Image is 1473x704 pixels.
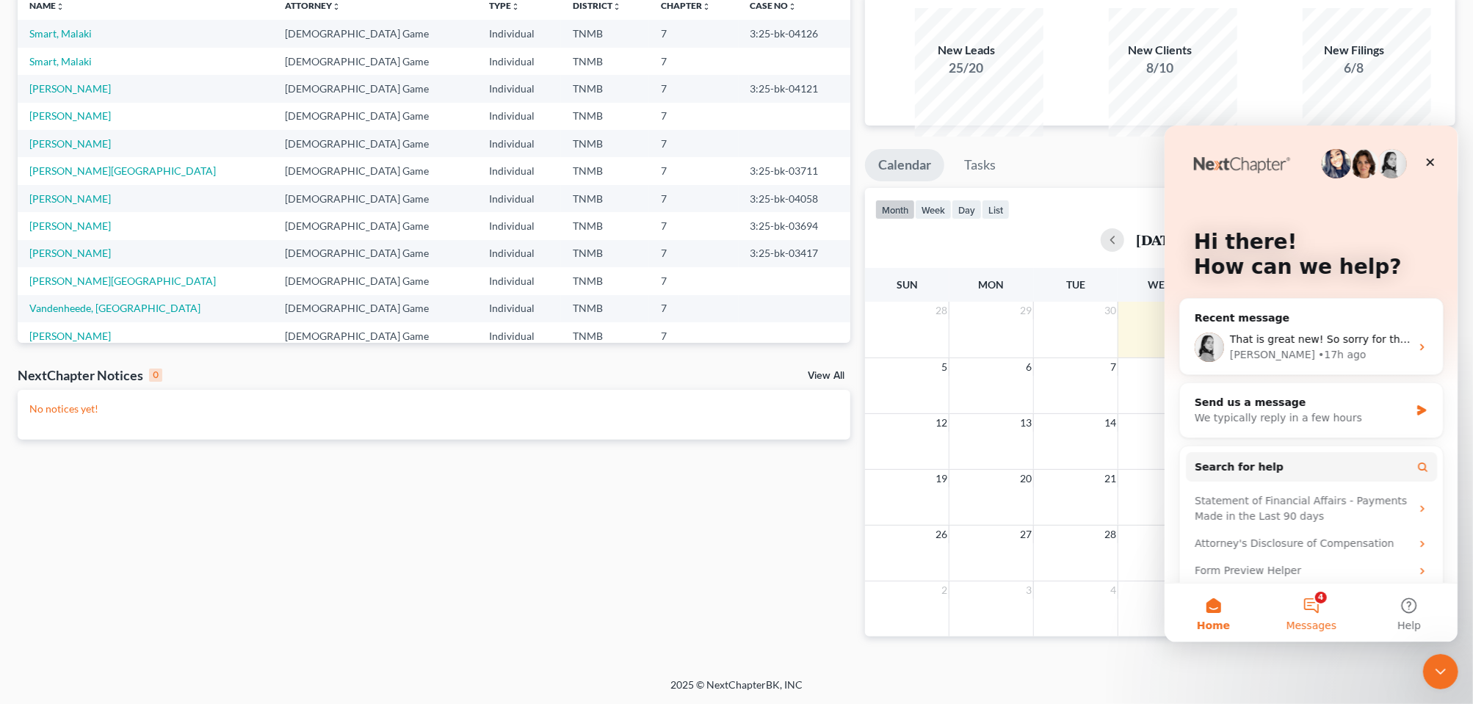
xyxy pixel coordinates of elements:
div: 6/8 [1303,59,1405,77]
span: 30 [1103,302,1118,319]
span: Sun [897,278,918,291]
td: 3:25-bk-03711 [739,157,850,184]
td: 3:25-bk-03417 [739,240,850,267]
td: TNMB [561,212,648,239]
a: Smart, Malaki [29,55,92,68]
span: 26 [934,526,949,543]
td: [DEMOGRAPHIC_DATA] Game [273,322,477,349]
td: 3:25-bk-04126 [739,20,850,47]
td: 7 [649,103,739,130]
div: New Filings [1303,42,1405,59]
td: Individual [477,240,561,267]
span: 29 [1018,302,1033,319]
td: Individual [477,157,561,184]
button: day [952,200,982,219]
button: month [875,200,915,219]
td: [DEMOGRAPHIC_DATA] Game [273,130,477,157]
span: 28 [934,302,949,319]
td: 7 [649,322,739,349]
span: 2 [940,581,949,599]
td: [DEMOGRAPHIC_DATA] Game [273,267,477,294]
div: 0 [149,369,162,382]
span: Search for help [30,334,119,349]
td: [DEMOGRAPHIC_DATA] Game [273,48,477,75]
div: Close [253,23,279,50]
a: [PERSON_NAME] [29,219,111,232]
div: Form Preview Helper [21,432,272,459]
a: Smart, Malaki [29,27,92,40]
a: Vandenheede, [GEOGRAPHIC_DATA] [29,302,200,314]
span: Help [233,495,256,505]
span: 20 [1018,470,1033,487]
td: 7 [649,267,739,294]
span: 19 [934,470,949,487]
div: 25/20 [915,59,1018,77]
div: Send us a messageWe typically reply in a few hours [15,257,279,313]
td: Individual [477,130,561,157]
a: [PERSON_NAME] [29,82,111,95]
td: TNMB [561,20,648,47]
span: 7 [1109,358,1118,376]
a: Calendar [865,149,944,181]
td: [DEMOGRAPHIC_DATA] Game [273,157,477,184]
div: [PERSON_NAME] [65,222,151,237]
td: TNMB [561,240,648,267]
i: unfold_more [702,2,711,11]
i: unfold_more [56,2,65,11]
i: unfold_more [612,2,621,11]
span: 13 [1018,414,1033,432]
span: Mon [979,278,1005,291]
div: Form Preview Helper [30,438,246,453]
div: • 17h ago [153,222,201,237]
a: [PERSON_NAME] [29,192,111,205]
td: 7 [649,20,739,47]
iframe: Intercom live chat [1165,126,1458,642]
td: TNMB [561,295,648,322]
span: Home [32,495,65,505]
td: 7 [649,240,739,267]
span: 27 [1018,526,1033,543]
a: [PERSON_NAME] [29,109,111,122]
td: 3:25-bk-04058 [739,185,850,212]
td: [DEMOGRAPHIC_DATA] Game [273,75,477,102]
td: TNMB [561,322,648,349]
td: [DEMOGRAPHIC_DATA] Game [273,295,477,322]
span: 12 [934,414,949,432]
td: Individual [477,212,561,239]
span: 14 [1103,414,1118,432]
td: Individual [477,295,561,322]
td: TNMB [561,267,648,294]
a: [PERSON_NAME] [29,330,111,342]
div: We typically reply in a few hours [30,285,245,300]
span: 3 [1024,581,1033,599]
td: [DEMOGRAPHIC_DATA] Game [273,240,477,267]
td: [DEMOGRAPHIC_DATA] Game [273,103,477,130]
td: Individual [477,185,561,212]
td: Individual [477,322,561,349]
div: New Leads [915,42,1018,59]
button: week [915,200,952,219]
td: 7 [649,295,739,322]
a: View All [808,371,844,381]
td: Individual [477,103,561,130]
span: Messages [122,495,173,505]
span: 4 [1109,581,1118,599]
td: TNMB [561,130,648,157]
i: unfold_more [789,2,797,11]
td: TNMB [561,75,648,102]
div: Attorney's Disclosure of Compensation [21,404,272,432]
td: [DEMOGRAPHIC_DATA] Game [273,212,477,239]
td: Individual [477,48,561,75]
div: Send us a message [30,269,245,285]
td: 7 [649,212,739,239]
h2: [DATE] [1136,232,1184,247]
div: Statement of Financial Affairs - Payments Made in the Last 90 days [30,368,246,399]
td: TNMB [561,157,648,184]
